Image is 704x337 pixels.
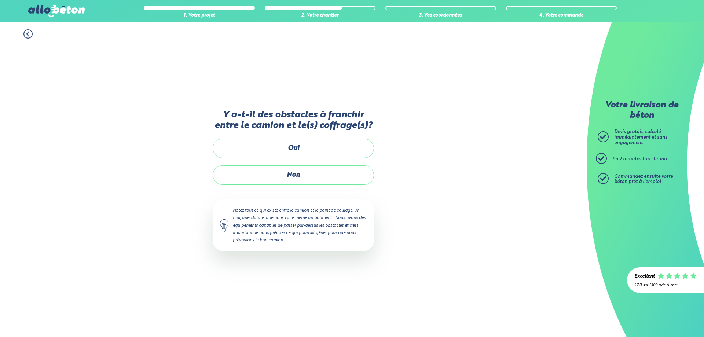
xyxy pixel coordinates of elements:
[385,13,496,18] div: 3. Vos coordonnées
[639,308,696,329] iframe: Help widget launcher
[213,199,374,251] div: Notez tout ce qui existe entre le camion et le point de coulage: un mur, une clôture, une haie, v...
[634,283,697,287] div: 4.7/5 sur 2300 avis clients
[506,13,617,18] div: 4. Votre commande
[28,5,85,17] img: allobéton
[634,274,655,279] div: Excellent
[612,157,667,161] span: En 2 minutes top chrono
[614,129,667,145] span: Devis gratuit, calculé immédiatement et sans engagement
[599,100,684,121] p: Votre livraison de béton
[144,13,254,18] div: 1. Votre projet
[213,165,374,185] label: Non
[614,174,673,184] span: Commandez ensuite votre béton prêt à l'emploi
[265,13,375,18] div: 2. Votre chantier
[213,139,374,158] label: Oui
[213,110,374,131] label: Y a-t-il des obstacles à franchir entre le camion et le(s) coffrage(s)?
